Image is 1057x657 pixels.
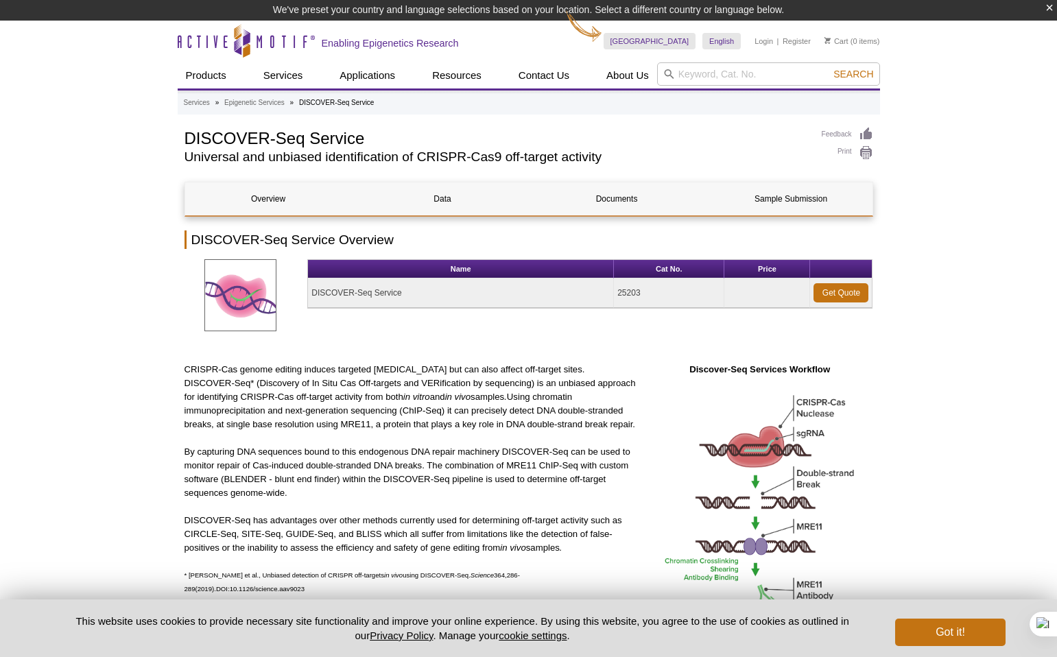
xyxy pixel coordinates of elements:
[308,260,614,278] th: Name
[185,445,637,500] p: By capturing DNA sequences bound to this endogenous DNA repair machinery DISCOVER-Seq can be used...
[614,260,724,278] th: Cat No.
[185,182,352,215] a: Overview
[185,569,637,596] p: * [PERSON_NAME] et al., Unbiased detection of CRISPR off-targets using DISCOVER-Seq. 364,286-289(...
[604,33,696,49] a: [GEOGRAPHIC_DATA]
[185,151,808,163] h2: Universal and unbiased identification of CRISPR-Cas9 off-target activity
[702,33,741,49] a: English
[833,69,873,80] span: Search
[308,278,614,308] td: DISCOVER-Seq Service
[52,614,873,643] p: This website uses cookies to provide necessary site functionality and improve your online experie...
[185,230,873,249] h2: DISCOVER-Seq Service Overview
[255,62,311,88] a: Services
[224,97,285,109] a: Epigenetic Services
[471,571,494,579] em: Science
[614,278,724,308] td: 25203
[822,127,873,142] a: Feedback
[204,259,276,331] img: DISCOVER-Seq Service
[724,260,810,278] th: Price
[504,392,507,402] em: .
[783,36,811,46] a: Register
[299,99,374,106] li: DISCOVER-Seq Service
[359,182,526,215] a: Data
[560,542,562,553] em: .
[534,182,700,215] a: Documents
[185,363,637,431] p: CRISPR-Cas genome editing induces targeted [MEDICAL_DATA] but can also affect off-target sites. D...
[403,392,430,402] em: in vitro
[370,630,433,641] a: Privacy Policy
[813,283,868,302] a: Get Quote
[445,392,471,402] em: in vivo
[824,33,880,49] li: (0 items)
[185,514,637,555] p: DISCOVER-Seq has advantages over other methods currently used for determining off-target activity...
[657,62,880,86] input: Keyword, Cat. No.
[322,37,459,49] h2: Enabling Epigenetics Research
[689,364,830,374] strong: Discover-Seq Services Workflow
[185,127,808,147] h1: DISCOVER-Seq Service
[290,99,294,106] li: »
[824,36,848,46] a: Cart
[598,62,657,88] a: About Us
[824,37,831,44] img: Your Cart
[708,182,875,215] a: Sample Submission
[331,62,403,88] a: Applications
[755,36,773,46] a: Login
[895,619,1005,646] button: Got it!
[215,99,219,106] li: »
[777,33,779,49] li: |
[178,62,235,88] a: Products
[424,62,490,88] a: Resources
[499,630,567,641] button: cookie settings
[829,68,877,80] button: Search
[500,542,525,553] em: in vivo
[510,62,578,88] a: Contact Us
[184,97,210,109] a: Services
[822,145,873,160] a: Print
[384,571,403,579] em: in vivo
[566,10,602,43] img: Change Here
